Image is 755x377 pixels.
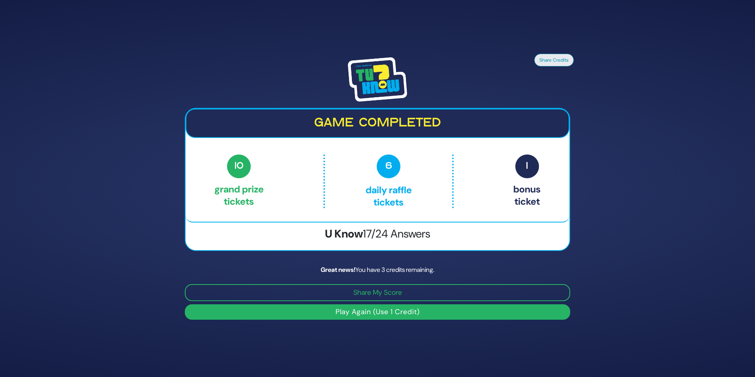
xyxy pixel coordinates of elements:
[342,155,436,208] p: Daily Raffle tickets
[348,57,407,102] img: Tournament Logo
[185,265,570,275] div: You have 3 credits remaining.
[377,155,400,178] span: 6
[227,155,251,178] span: 10
[321,266,355,274] strong: Great news!
[515,155,539,178] span: 1
[186,227,569,241] h3: U Know
[193,116,562,131] h2: Game completed
[534,54,574,66] button: Share Credits
[513,155,541,208] p: Bonus ticket
[214,155,264,208] p: Grand Prize tickets
[185,284,570,301] button: Share My Score
[185,304,570,320] button: Play Again (Use 1 Credit)
[363,226,430,241] span: 17/24 Answers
